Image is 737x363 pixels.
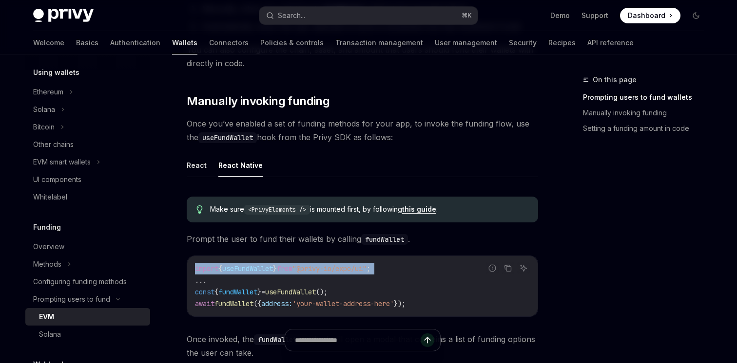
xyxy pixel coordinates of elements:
a: Wallets [172,31,197,54]
span: On this page [593,74,637,86]
code: fundWallet [361,234,408,245]
a: Welcome [33,31,64,54]
a: Prompting users to fund wallets [583,90,712,105]
img: dark logo [33,9,94,22]
button: Toggle dark mode [688,8,704,23]
a: Security [509,31,537,54]
svg: Tip [196,205,203,214]
div: Overview [33,241,64,253]
a: Solana [25,326,150,343]
div: Methods [33,258,61,270]
span: import [195,264,218,273]
a: Overview [25,238,150,255]
span: ({ [253,299,261,308]
div: Prompting users to fund [33,293,110,305]
span: Make sure is mounted first, by following . [210,204,528,215]
span: await [195,299,214,308]
a: Whitelabel [25,188,150,206]
span: 'your-wallet-address-here' [292,299,394,308]
div: Other chains [33,139,74,150]
a: Connectors [209,31,249,54]
button: Ask AI [517,262,530,274]
div: UI components [33,174,81,185]
span: "@privy-io/expo/ui" [292,264,367,273]
div: EVM smart wallets [33,156,91,168]
span: } [273,264,277,273]
span: useFundWallet [265,288,316,296]
span: = [261,288,265,296]
a: Support [582,11,608,20]
a: Authentication [110,31,160,54]
div: Configuring funding methods [33,276,127,288]
span: } [257,288,261,296]
button: Search...⌘K [259,7,478,24]
span: Prompt the user to fund their wallets by calling . [187,232,538,246]
a: API reference [587,31,634,54]
h5: Using wallets [33,67,79,78]
span: ... [195,276,207,285]
span: address: [261,299,292,308]
a: Dashboard [620,8,680,23]
a: User management [435,31,497,54]
button: Report incorrect code [486,262,499,274]
button: React [187,154,207,177]
h5: Funding [33,221,61,233]
span: ; [367,264,370,273]
a: UI components [25,171,150,188]
a: Other chains [25,136,150,153]
span: You can also configure the chain, asset, and amount that users should fund their wallets with dir... [187,43,538,70]
a: Transaction management [335,31,423,54]
span: { [214,288,218,296]
div: Solana [39,328,61,340]
div: Bitcoin [33,121,55,133]
a: EVM [25,308,150,326]
span: (); [316,288,328,296]
span: }); [394,299,406,308]
span: ⌘ K [462,12,472,19]
a: Manually invoking funding [583,105,712,121]
code: <PrivyElements /> [244,205,310,215]
span: const [195,288,214,296]
span: fundWallet [218,288,257,296]
span: { [218,264,222,273]
a: Recipes [548,31,576,54]
div: Solana [33,104,55,115]
a: Setting a funding amount in code [583,121,712,136]
span: Dashboard [628,11,665,20]
span: fundWallet [214,299,253,308]
span: Manually invoking funding [187,93,330,109]
button: React Native [218,154,263,177]
button: Copy the contents from the code block [502,262,514,274]
code: useFundWallet [198,132,257,143]
div: Ethereum [33,86,63,98]
div: Whitelabel [33,191,67,203]
span: from [277,264,292,273]
a: Policies & controls [260,31,324,54]
a: this guide [402,205,436,214]
a: Basics [76,31,98,54]
span: Once you’ve enabled a set of funding methods for your app, to invoke the funding flow, use the ho... [187,117,538,144]
div: Search... [278,10,305,21]
div: EVM [39,311,54,323]
span: useFundWallet [222,264,273,273]
a: Demo [550,11,570,20]
button: Send message [421,333,434,347]
a: Configuring funding methods [25,273,150,290]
